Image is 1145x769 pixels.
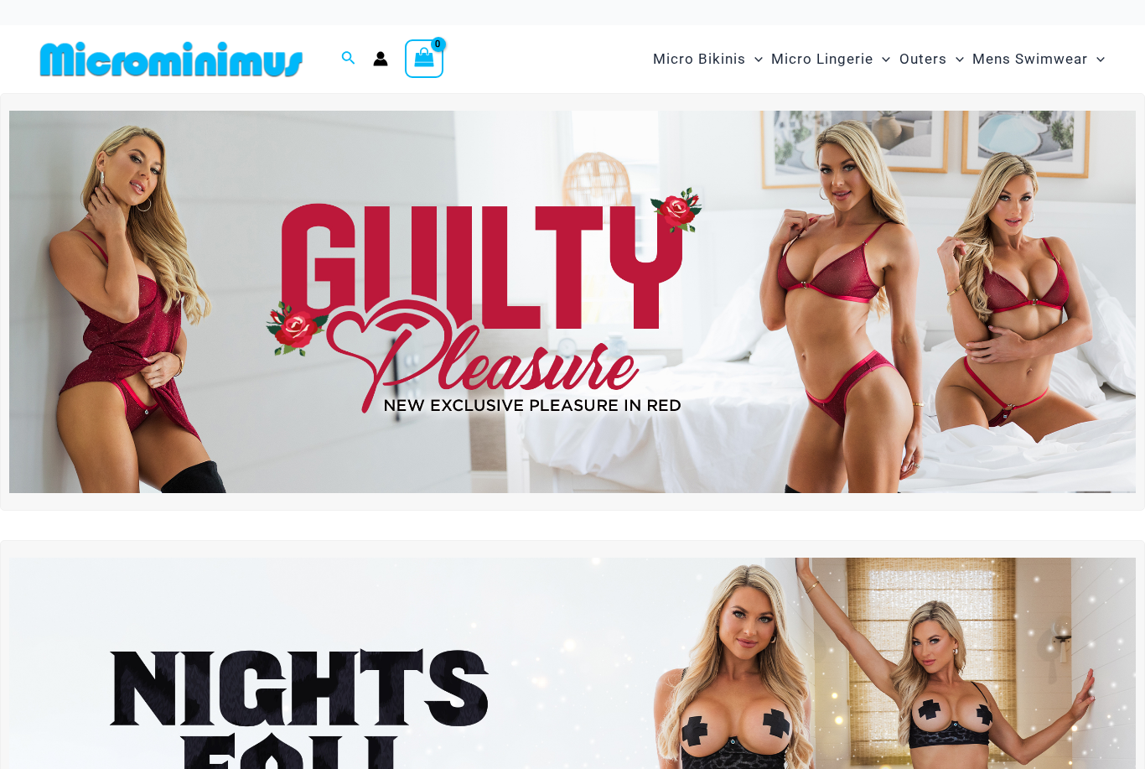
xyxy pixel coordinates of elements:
span: Menu Toggle [1088,38,1105,81]
span: Menu Toggle [746,38,763,81]
span: Micro Bikinis [653,38,746,81]
a: View Shopping Cart, empty [405,39,443,78]
span: Menu Toggle [873,38,890,81]
span: Outers [899,38,947,81]
a: Mens SwimwearMenu ToggleMenu Toggle [968,34,1109,85]
a: Micro BikinisMenu ToggleMenu Toggle [649,34,767,85]
img: Guilty Pleasures Red Lingerie [9,111,1136,494]
span: Menu Toggle [947,38,964,81]
a: Search icon link [341,49,356,70]
span: Micro Lingerie [771,38,873,81]
a: Micro LingerieMenu ToggleMenu Toggle [767,34,894,85]
nav: Site Navigation [646,31,1111,87]
a: Account icon link [373,51,388,66]
span: Mens Swimwear [972,38,1088,81]
img: MM SHOP LOGO FLAT [34,40,309,78]
a: OutersMenu ToggleMenu Toggle [895,34,968,85]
